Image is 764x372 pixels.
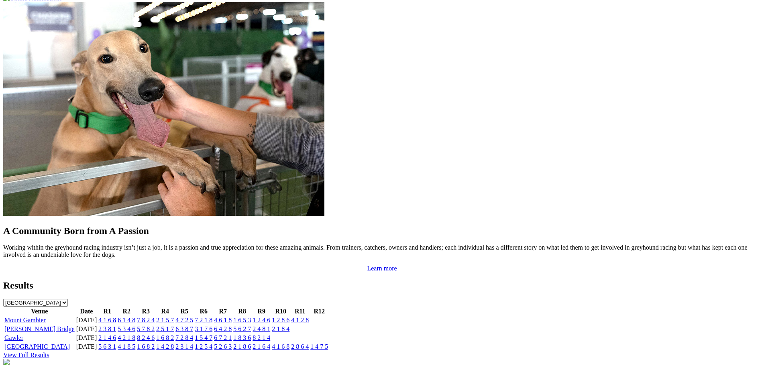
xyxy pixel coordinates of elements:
img: chasers_homepage.jpg [3,359,10,365]
a: [PERSON_NAME] Bridge [4,325,75,332]
a: 2 1 6 4 [253,343,270,350]
a: 7 2 1 8 [195,317,212,323]
a: 1 6 5 3 [233,317,251,323]
a: 4 1 6 8 [272,343,289,350]
a: 2 4 8 1 [253,325,270,332]
a: 8 2 4 6 [137,334,155,341]
p: Working within the greyhound racing industry isn’t just a job, it is a passion and true appreciat... [3,244,761,258]
a: 1 2 5 4 [195,343,212,350]
a: 4 6 1 8 [214,317,232,323]
a: 4 7 2 5 [175,317,193,323]
a: 8 2 1 4 [253,334,270,341]
a: 6 3 8 7 [175,325,193,332]
a: 1 4 7 5 [310,343,328,350]
th: R6 [194,307,213,315]
th: R10 [271,307,290,315]
a: 1 4 2 8 [156,343,174,350]
th: R2 [117,307,136,315]
a: 2 5 1 7 [156,325,174,332]
a: 2 1 5 7 [156,317,174,323]
a: 2 3 1 4 [175,343,193,350]
th: R4 [156,307,174,315]
a: 5 6 2 7 [233,325,251,332]
a: 6 4 2 8 [214,325,232,332]
a: 1 2 4 6 [253,317,270,323]
img: Westy_Cropped.jpg [3,2,324,216]
th: Date [76,307,98,315]
a: 1 6 8 2 [137,343,155,350]
a: 2 1 4 6 [98,334,116,341]
a: View Full Results [3,352,49,358]
a: 2 3 8 1 [98,325,116,332]
h2: Results [3,280,761,291]
th: R3 [137,307,155,315]
a: 1 6 8 2 [156,334,174,341]
th: R5 [175,307,194,315]
td: [DATE] [76,316,98,324]
a: 5 2 6 3 [214,343,232,350]
h2: A Community Born from A Passion [3,226,761,236]
th: R7 [214,307,232,315]
a: 1 2 8 6 [272,317,289,323]
td: [DATE] [76,325,98,333]
th: R9 [252,307,271,315]
th: R12 [310,307,328,315]
a: [GEOGRAPHIC_DATA] [4,343,70,350]
a: 5 7 8 2 [137,325,155,332]
a: 7 8 2 4 [137,317,155,323]
a: Learn more [367,265,397,272]
a: 4 1 2 8 [291,317,309,323]
a: 5 6 3 1 [98,343,116,350]
a: 1 8 3 6 [233,334,251,341]
th: R1 [98,307,116,315]
a: 4 1 8 5 [118,343,135,350]
a: 4 1 6 8 [98,317,116,323]
a: 5 3 4 6 [118,325,135,332]
td: [DATE] [76,343,98,351]
a: 2 8 6 4 [291,343,309,350]
a: 6 7 2 1 [214,334,232,341]
a: 6 1 4 8 [118,317,135,323]
td: [DATE] [76,334,98,342]
th: R11 [291,307,309,315]
a: 1 5 4 7 [195,334,212,341]
th: R8 [233,307,251,315]
th: Venue [4,307,75,315]
a: Mount Gambier [4,317,46,323]
a: 2 1 8 6 [233,343,251,350]
a: 7 2 8 4 [175,334,193,341]
a: 4 2 1 8 [118,334,135,341]
a: 2 1 8 4 [272,325,289,332]
a: Gawler [4,334,23,341]
a: 3 1 7 6 [195,325,212,332]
